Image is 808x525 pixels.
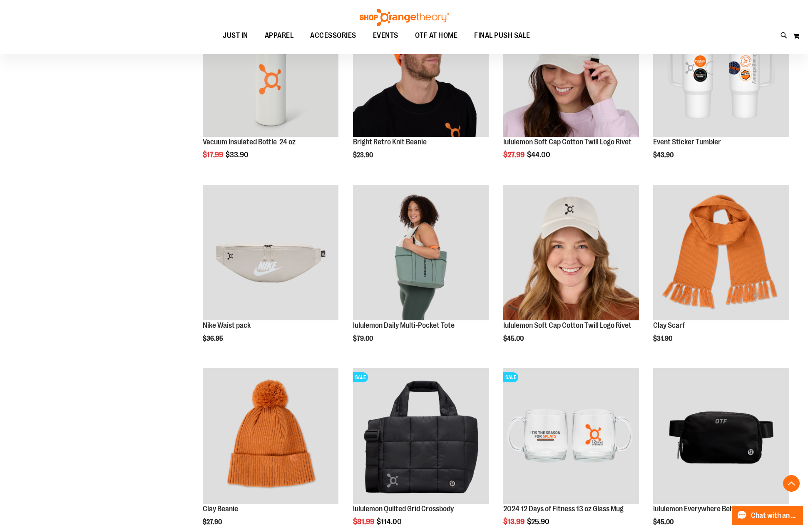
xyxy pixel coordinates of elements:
[203,505,238,513] a: Clay Beanie
[353,151,374,159] span: $23.90
[203,185,339,322] a: Main view of 2024 Convention Nike Waistpack
[302,26,365,45] a: ACCESSORIES
[474,26,530,45] span: FINAL PUSH SALE
[203,1,339,137] img: Vacuum Insulated Bottle 24 oz
[653,185,789,321] img: Clay Scarf
[653,335,674,342] span: $31.90
[503,321,631,329] a: lululemon Soft Cap Cotton Twill Logo Rivet
[653,1,789,138] a: OTF 40 oz. Sticker TumblerNEW
[653,368,789,505] a: lululemon Everywhere Belt Bag
[203,335,224,342] span: $36.95
[223,26,248,45] span: JUST IN
[415,26,458,45] span: OTF AT HOME
[503,505,624,513] a: 2024 12 Days of Fitness 13 oz Glass Mug
[503,185,639,321] img: Main view of 2024 Convention lululemon Soft Cap Cotton Twill Logo Rivet
[310,26,356,45] span: ACCESSORIES
[353,138,427,146] a: Bright Retro Knit Beanie
[503,138,631,146] a: lululemon Soft Cap Cotton Twill Logo Rivet
[353,1,489,138] a: Bright Retro Knit Beanie
[203,138,296,146] a: Vacuum Insulated Bottle 24 oz
[353,505,454,513] a: lululemon Quilted Grid Crossbody
[503,335,525,342] span: $45.00
[527,151,552,159] span: $44.00
[353,321,455,329] a: lululemon Daily Multi-Pocket Tote
[653,368,789,504] img: lululemon Everywhere Belt Bag
[732,506,803,525] button: Chat with an Expert
[203,321,251,329] a: Nike Waist pack
[226,151,250,159] span: $33.90
[653,151,675,159] span: $43.90
[353,368,489,505] a: lululemon Quilted Grid CrossbodySALE
[203,151,224,159] span: $17.99
[365,26,407,45] a: EVENTS
[503,1,639,137] img: OTF lululemon Soft Cap Cotton Twill Logo Rivet Khaki
[407,26,466,45] a: OTF AT HOME
[653,505,747,513] a: lululemon Everywhere Belt Bag
[499,181,644,364] div: product
[203,1,339,138] a: Vacuum Insulated Bottle 24 ozSALE
[783,475,800,492] button: Back To Top
[466,26,539,45] a: FINAL PUSH SALE
[358,9,450,26] img: Shop Orangetheory
[199,181,343,364] div: product
[503,372,518,382] span: SALE
[353,185,489,321] img: Main view of 2024 Convention lululemon Daily Multi-Pocket Tote
[503,1,639,138] a: OTF lululemon Soft Cap Cotton Twill Logo Rivet KhakiSALE
[503,151,526,159] span: $27.99
[649,181,793,364] div: product
[214,26,256,45] a: JUST IN
[503,368,639,504] img: Main image of 2024 12 Days of Fitness 13 oz Glass Mug
[353,185,489,322] a: Main view of 2024 Convention lululemon Daily Multi-Pocket Tote
[373,26,398,45] span: EVENTS
[265,26,294,45] span: APPAREL
[653,185,789,322] a: Clay Scarf
[353,368,489,504] img: lululemon Quilted Grid Crossbody
[203,185,339,321] img: Main view of 2024 Convention Nike Waistpack
[203,368,339,505] a: Clay Beanie
[353,335,374,342] span: $79.00
[353,1,489,137] img: Bright Retro Knit Beanie
[353,372,368,382] span: SALE
[203,368,339,504] img: Clay Beanie
[653,1,789,137] img: OTF 40 oz. Sticker Tumbler
[751,512,798,520] span: Chat with an Expert
[256,26,302,45] a: APPAREL
[653,321,685,329] a: Clay Scarf
[503,368,639,505] a: Main image of 2024 12 Days of Fitness 13 oz Glass MugSALE
[653,138,721,146] a: Event Sticker Tumbler
[503,185,639,322] a: Main view of 2024 Convention lululemon Soft Cap Cotton Twill Logo Rivet
[349,181,493,364] div: product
